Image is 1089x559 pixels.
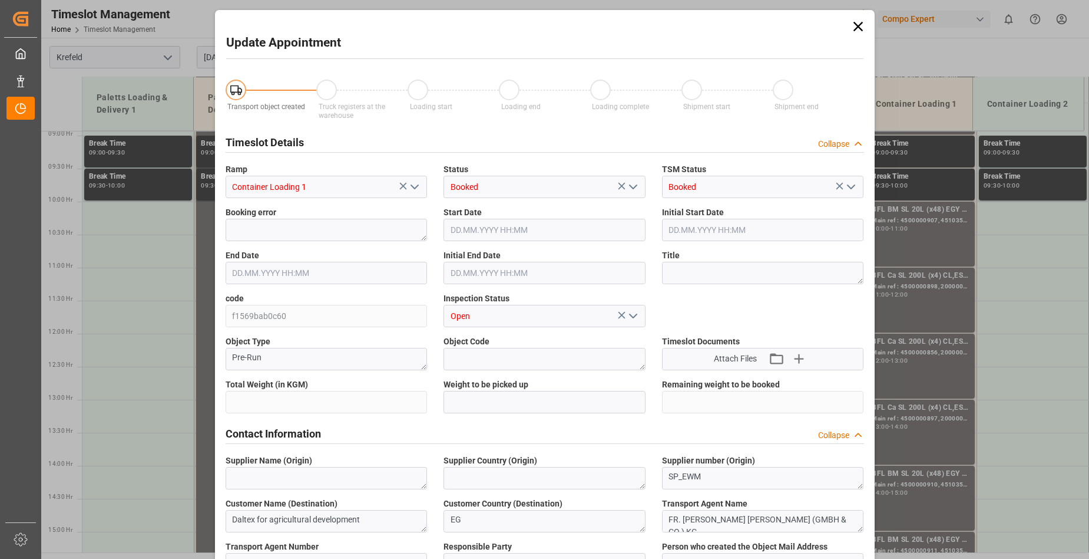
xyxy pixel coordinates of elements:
span: Object Code [443,336,489,348]
span: Start Date [443,206,482,219]
span: Supplier Name (Origin) [226,455,312,467]
input: DD.MM.YYYY HH:MM [662,219,864,241]
span: Timeslot Documents [662,336,740,348]
input: Type to search/select [443,176,646,198]
input: DD.MM.YYYY HH:MM [443,262,646,284]
span: Shipment end [774,103,819,111]
button: open menu [623,178,641,196]
button: open menu [842,178,859,196]
button: open menu [405,178,423,196]
textarea: FR. [PERSON_NAME] [PERSON_NAME] (GMBH & CO.) KG [662,510,864,532]
span: End Date [226,249,259,262]
span: Shipment start [683,103,730,111]
span: TSM Status [662,163,706,176]
span: Weight to be picked up [443,379,528,391]
textarea: EG [443,510,646,532]
span: Customer Country (Destination) [443,498,562,510]
textarea: SP_EWM [662,467,864,489]
span: Customer Name (Destination) [226,498,337,510]
span: Booking error [226,206,276,219]
textarea: Daltex for agricultural development [226,510,428,532]
span: Status [443,163,468,176]
span: Loading start [410,103,452,111]
span: Supplier Country (Origin) [443,455,537,467]
span: Object Type [226,336,270,348]
input: Type to search/select [226,176,428,198]
input: DD.MM.YYYY HH:MM [443,219,646,241]
span: Truck registers at the warehouse [319,103,385,120]
span: Supplier number (Origin) [662,455,755,467]
span: Remaining weight to be booked [662,379,780,391]
h2: Contact Information [226,426,321,442]
span: Total Weight (in KGM) [226,379,308,391]
span: Inspection Status [443,292,509,305]
input: DD.MM.YYYY HH:MM [226,262,428,284]
div: Collapse [818,138,849,150]
span: Transport Agent Name [662,498,747,510]
span: code [226,292,244,305]
span: Responsible Party [443,541,512,553]
span: Person who created the Object Mail Address [662,541,827,553]
div: Collapse [818,429,849,442]
h2: Update Appointment [226,34,341,52]
h2: Timeslot Details [226,134,304,150]
span: Loading complete [592,103,649,111]
span: Ramp [226,163,247,176]
span: Initial End Date [443,249,501,262]
button: open menu [623,307,641,325]
textarea: Pre-Run [226,348,428,370]
span: Title [662,249,680,262]
span: Transport object created [227,103,305,111]
span: Attach Files [714,353,757,365]
span: Loading end [501,103,541,111]
span: Initial Start Date [662,206,724,219]
span: Transport Agent Number [226,541,319,553]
